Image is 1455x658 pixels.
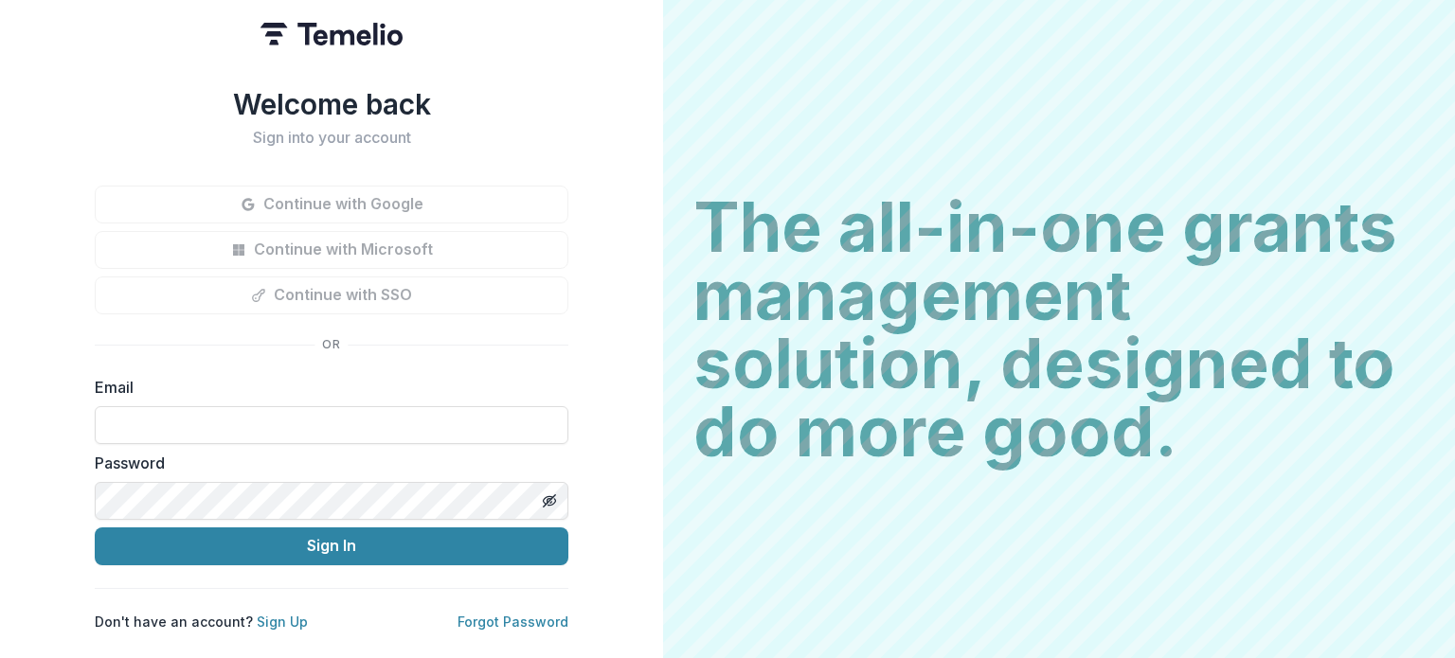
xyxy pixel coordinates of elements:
[95,452,557,474] label: Password
[95,376,557,399] label: Email
[458,614,568,630] a: Forgot Password
[95,87,568,121] h1: Welcome back
[534,486,565,516] button: Toggle password visibility
[260,23,403,45] img: Temelio
[95,276,568,314] button: Continue with SSO
[257,614,308,630] a: Sign Up
[95,129,568,147] h2: Sign into your account
[95,231,568,269] button: Continue with Microsoft
[95,186,568,223] button: Continue with Google
[95,527,568,565] button: Sign In
[95,612,308,631] p: Don't have an account?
